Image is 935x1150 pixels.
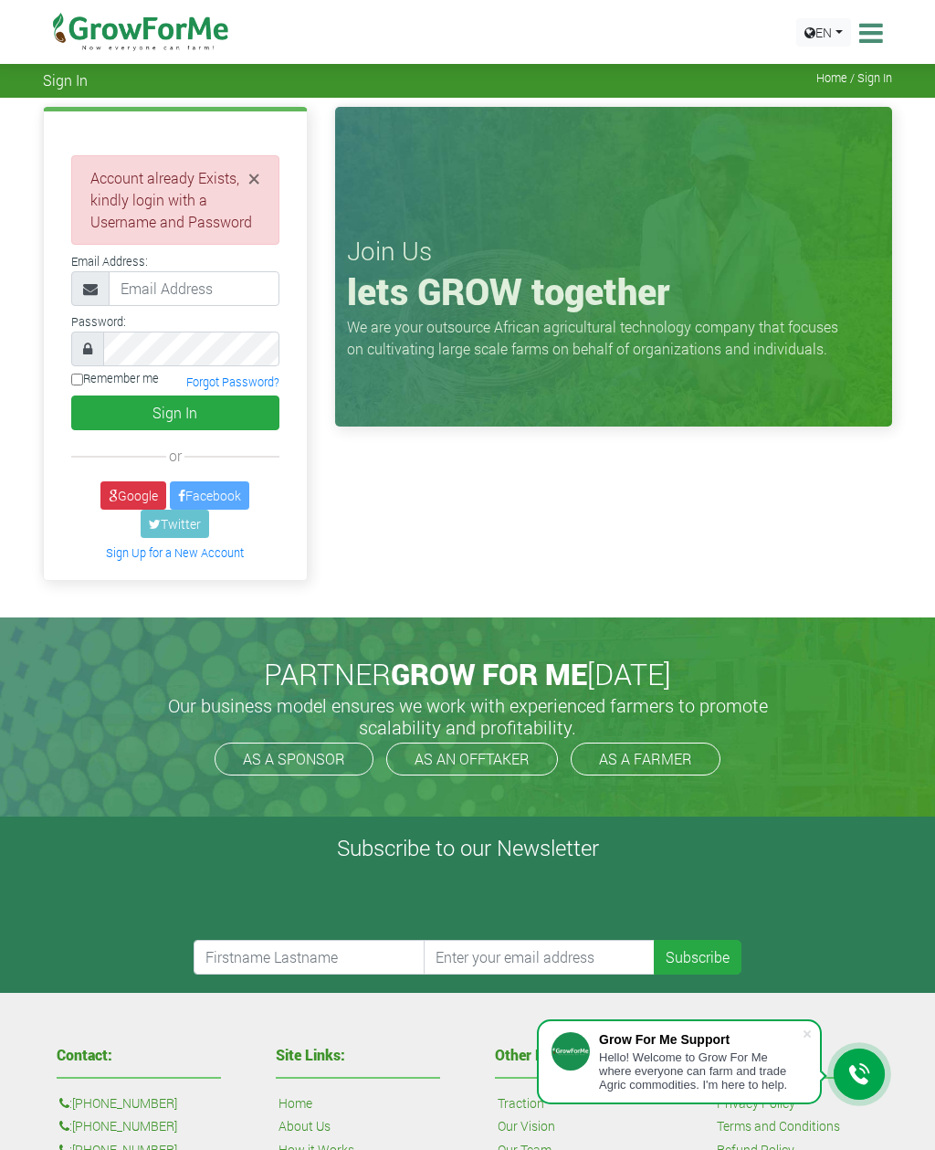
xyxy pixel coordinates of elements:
[71,253,148,270] label: Email Address:
[71,396,279,430] button: Sign In
[571,743,720,775] a: AS A FARMER
[654,940,741,975] button: Subscribe
[194,940,425,975] input: Firstname Lastname
[215,743,373,775] a: AS A SPONSOR
[498,1116,555,1136] a: Our Vision
[72,1116,177,1136] a: [PHONE_NUMBER]
[186,375,279,389] a: Forgot Password?
[796,18,851,47] a: EN
[106,545,244,560] a: Sign Up for a New Account
[23,835,912,861] h4: Subscribe to our Newsletter
[148,694,787,738] h5: Our business model ensures we work with experienced farmers to promote scalability and profitabil...
[72,1093,177,1113] a: [PHONE_NUMBER]
[347,316,849,360] p: We are your outsource African agricultural technology company that focuses on cultivating large s...
[386,743,558,775] a: AS AN OFFTAKER
[248,164,260,193] span: ×
[71,370,159,387] label: Remember me
[71,313,126,331] label: Password:
[816,71,892,85] span: Home / Sign In
[495,1048,659,1062] h4: Other Pages:
[57,1048,221,1062] h4: Contact:
[59,1093,218,1113] p: :
[278,1116,331,1136] a: About Us
[43,71,88,89] span: Sign In
[100,481,166,510] a: Google
[109,271,279,306] input: Email Address
[50,657,885,691] h2: PARTNER [DATE]
[391,654,587,693] span: GROW FOR ME
[717,1116,840,1136] a: Terms and Conditions
[347,236,880,267] h3: Join Us
[347,269,880,313] h1: lets GROW together
[71,374,83,385] input: Remember me
[248,167,260,189] button: Close
[498,1093,544,1113] a: Traction
[276,1048,440,1062] h4: Site Links:
[424,940,656,975] input: Enter your email address
[71,445,279,467] div: or
[278,1093,312,1113] a: Home
[71,155,279,245] div: Account already Exists, kindly login with a Username and Password
[194,869,471,940] iframe: reCAPTCHA
[599,1032,802,1047] div: Grow For Me Support
[59,1116,218,1136] p: :
[599,1050,802,1092] div: Hello! Welcome to Grow For Me where everyone can farm and trade Agric commodities. I'm here to help.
